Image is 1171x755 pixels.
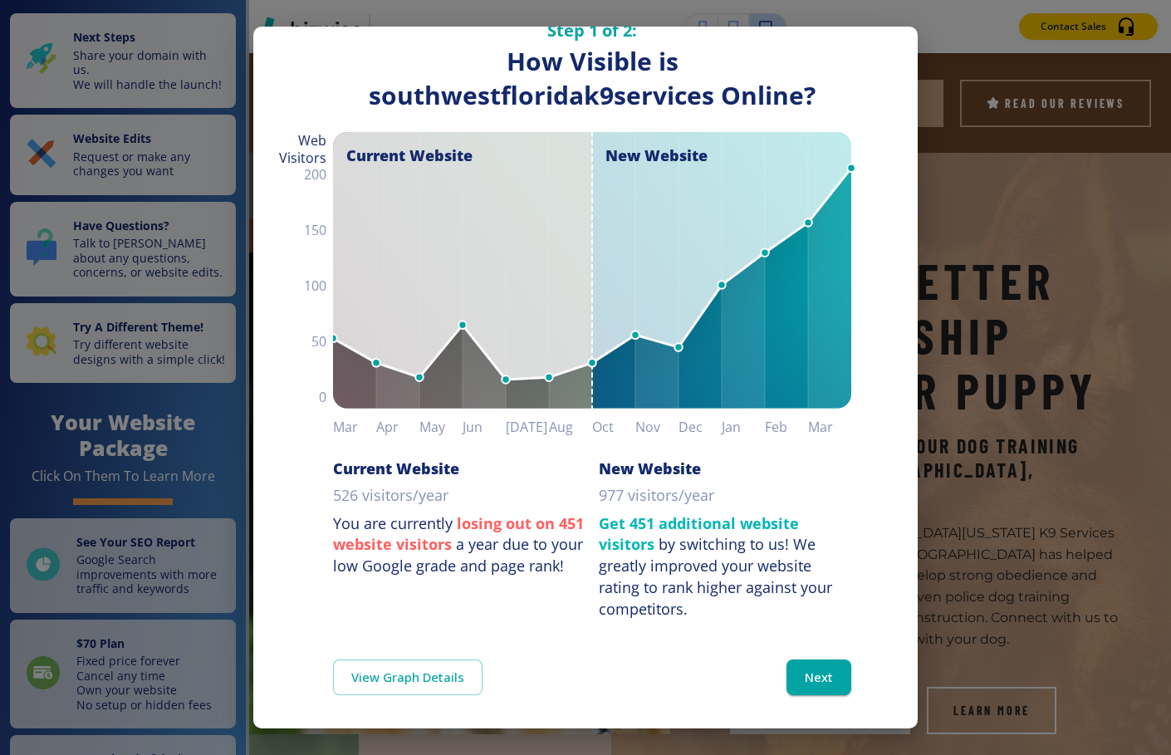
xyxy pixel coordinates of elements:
[333,513,585,577] p: You are currently a year due to your low Google grade and page rank!
[463,415,506,439] h6: Jun
[599,458,701,478] h6: New Website
[599,485,714,507] p: 977 visitors/year
[376,415,419,439] h6: Apr
[333,415,376,439] h6: Mar
[599,534,832,618] div: We greatly improved your website rating to rank higher against your competitors.
[635,415,679,439] h6: Nov
[333,513,584,555] strong: losing out on 451 website visitors
[333,485,448,507] p: 526 visitors/year
[786,659,851,694] button: Next
[599,513,851,620] p: by switching to us!
[808,415,851,439] h6: Mar
[333,659,483,694] a: View Graph Details
[506,415,549,439] h6: [DATE]
[679,415,722,439] h6: Dec
[599,513,799,555] strong: Get 451 additional website visitors
[592,415,635,439] h6: Oct
[722,415,765,439] h6: Jan
[765,415,808,439] h6: Feb
[549,415,592,439] h6: Aug
[419,415,463,439] h6: May
[333,458,459,478] h6: Current Website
